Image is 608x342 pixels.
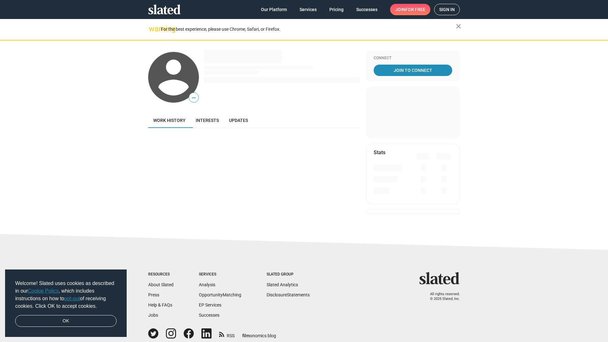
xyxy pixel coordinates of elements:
[148,292,159,297] a: Press
[219,329,235,339] a: RSS
[199,292,241,297] a: OpportunityMatching
[439,4,455,15] span: Sign in
[148,272,174,277] div: Resources
[229,118,248,123] span: Updates
[191,113,224,128] a: Interests
[423,292,460,301] p: All rights reserved. © 2025 Slated, Inc.
[148,313,158,318] a: Jobs
[148,302,172,307] a: Help & FAQs
[199,302,221,307] a: EP Services
[199,282,215,287] a: Analysis
[28,288,59,294] a: Cookie Policy
[267,272,310,277] div: Slated Group
[256,4,292,15] a: Our Platform
[189,94,199,102] span: —
[242,328,276,339] a: filmonomics blog
[324,4,349,15] a: Pricing
[148,282,174,287] a: About Slated
[405,4,425,15] span: for free
[153,118,186,123] span: Work history
[261,4,287,15] span: Our Platform
[267,292,310,297] a: DisclosureStatements
[455,22,462,30] mat-icon: close
[374,149,385,156] mat-card-title: Stats
[300,4,317,15] span: Services
[374,65,452,76] a: Join To Connect
[434,4,460,15] a: Sign in
[267,282,298,287] a: Slated Analytics
[199,272,241,277] div: Services
[395,4,425,15] span: Join
[329,4,344,15] span: Pricing
[149,25,156,33] mat-icon: warning
[374,56,452,61] div: Connect
[15,315,117,327] a: dismiss cookie message
[294,4,322,15] a: Services
[375,65,451,76] span: Join To Connect
[242,333,250,338] span: film
[356,4,377,15] span: Successes
[64,296,80,301] a: opt-out
[148,113,191,128] a: Work history
[390,4,430,15] a: Joinfor free
[161,25,456,34] div: For the best experience, please use Chrome, Safari, or Firefox.
[351,4,383,15] a: Successes
[196,118,219,123] span: Interests
[5,269,127,337] div: cookieconsent
[15,280,117,310] span: Welcome! Slated uses cookies as described in our , which includes instructions on how to of recei...
[224,113,253,128] a: Updates
[199,313,219,318] a: Successes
